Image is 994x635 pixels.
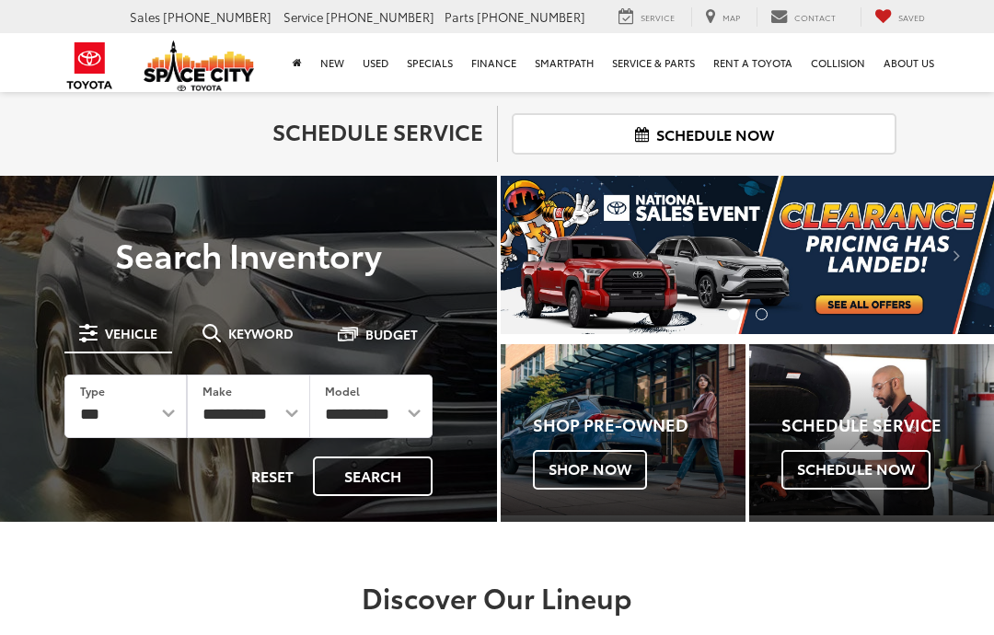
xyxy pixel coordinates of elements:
button: Search [313,456,433,496]
span: Shop Now [533,450,647,489]
span: Saved [898,11,925,23]
span: Service [283,8,323,25]
h2: Discover Our Lineup [64,582,930,612]
span: Vehicle [105,327,157,340]
label: Model [325,383,360,398]
h4: Schedule Service [781,416,994,434]
a: Finance [462,33,526,92]
span: [PHONE_NUMBER] [326,8,434,25]
span: [PHONE_NUMBER] [163,8,272,25]
div: Toyota [501,344,745,515]
a: Schedule Now [512,113,896,155]
img: Clearance Pricing Has Landed [501,176,994,333]
div: Toyota [749,344,994,515]
a: Map [691,7,754,27]
a: Used [353,33,398,92]
span: [PHONE_NUMBER] [477,8,585,25]
div: carousel slide number 1 of 2 [501,176,994,333]
li: Go to slide number 1. [728,308,740,320]
span: Schedule Now [781,450,930,489]
a: New [311,33,353,92]
a: Service [605,7,688,27]
img: Toyota [55,36,124,96]
img: Space City Toyota [144,40,254,91]
section: Carousel section with vehicle pictures - may contain disclaimers. [501,176,994,333]
span: Sales [130,8,160,25]
h2: Schedule Service [98,119,483,143]
span: Contact [794,11,836,23]
span: Keyword [228,327,294,340]
span: Parts [445,8,474,25]
button: Click to view next picture. [920,213,994,296]
a: Service & Parts [603,33,704,92]
label: Type [80,383,105,398]
a: Home [283,33,311,92]
span: Map [722,11,740,23]
a: Contact [757,7,850,27]
li: Go to slide number 2. [756,308,768,320]
h4: Shop Pre-Owned [533,416,745,434]
span: Service [641,11,675,23]
h3: Search Inventory [39,236,458,272]
a: Schedule Service Schedule Now [749,344,994,515]
a: My Saved Vehicles [861,7,939,27]
a: About Us [874,33,943,92]
span: Budget [365,328,418,341]
a: Rent a Toyota [704,33,802,92]
a: Specials [398,33,462,92]
button: Reset [236,456,309,496]
label: Make [202,383,232,398]
a: Shop Pre-Owned Shop Now [501,344,745,515]
a: Collision [802,33,874,92]
a: SmartPath [526,33,603,92]
button: Click to view previous picture. [501,213,574,296]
